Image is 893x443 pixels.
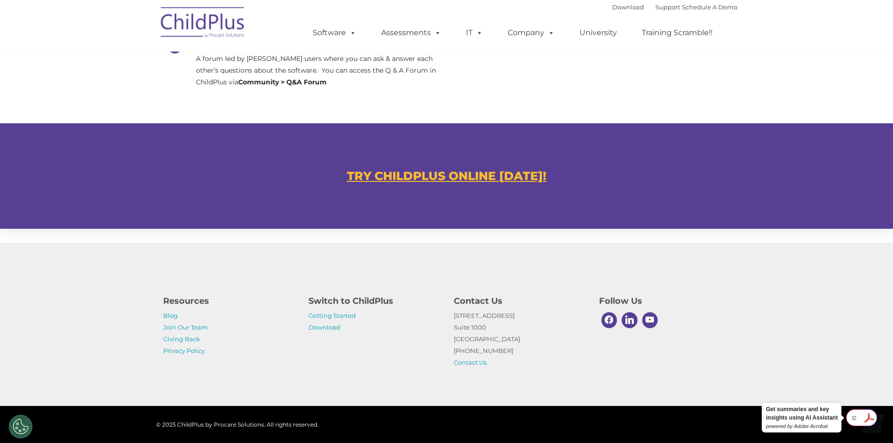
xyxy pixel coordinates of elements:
span: © 2025 ChildPlus by Procare Solutions. All rights reserved. [156,421,319,428]
div: Chat Widget [683,66,893,443]
a: Giving Back [163,335,200,343]
a: Join Our Team [163,323,208,331]
font: | [612,3,737,11]
a: Schedule A Demo [682,3,737,11]
a: University [570,23,626,42]
h4: Resources [163,294,294,308]
a: Support [655,3,680,11]
a: Download [308,323,340,331]
p: [STREET_ADDRESS] Suite 1000 [GEOGRAPHIC_DATA] [PHONE_NUMBER] [454,310,585,368]
a: Download [612,3,644,11]
button: Cookies Settings [9,415,32,438]
a: TRY CHILDPLUS ONLINE [DATE]! [347,169,547,183]
iframe: To enrich screen reader interactions, please activate Accessibility in Grammarly extension settings [683,66,893,443]
a: Youtube [640,310,660,330]
a: Software [303,23,366,42]
strong: Community > Q&A Forum [238,78,327,86]
p: A forum led by [PERSON_NAME] users where you can ask & answer each other’s questions about the so... [196,53,440,88]
h4: Follow Us [599,294,730,308]
a: Company [498,23,564,42]
a: Contact Us [454,359,487,366]
a: Training Scramble!! [632,23,722,42]
h4: Switch to ChildPlus [308,294,440,308]
a: Blog [163,312,178,319]
a: Assessments [372,23,450,42]
a: Linkedin [619,310,640,330]
a: Getting Started [308,312,356,319]
h4: Contact Us [454,294,585,308]
img: ChildPlus by Procare Solutions [156,0,250,47]
a: Facebook [599,310,620,330]
a: IT [457,23,492,42]
a: Privacy Policy [163,347,205,354]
